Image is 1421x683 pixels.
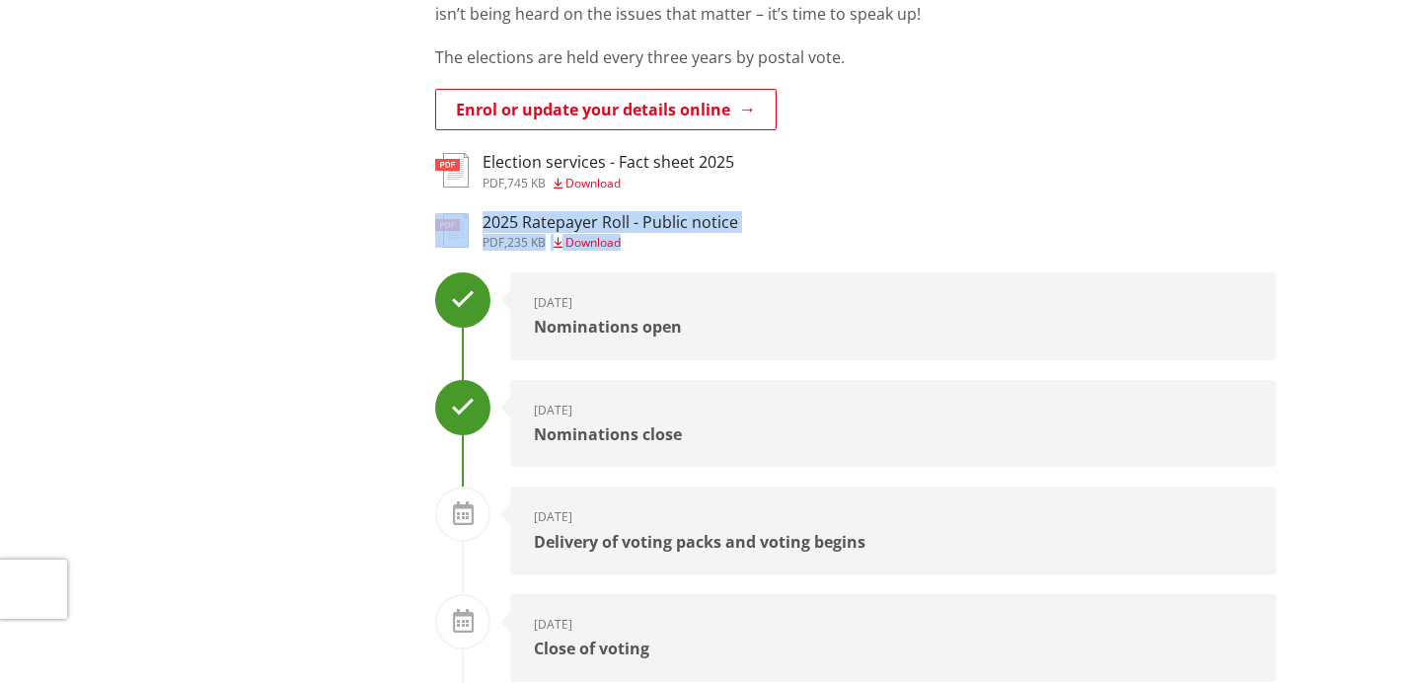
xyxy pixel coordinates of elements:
[435,153,734,189] a: Election services - Fact sheet 2025 pdf,745 KB Download
[483,237,738,249] div: ,
[435,213,738,249] a: 2025 Ratepayer Roll - Public notice pdf,235 KB Download
[435,45,1276,69] p: The elections are held every three years by postal vote.
[534,319,1252,337] div: Nominations open
[1330,600,1401,671] iframe: Messenger Launcher
[435,153,469,188] img: document-pdf.svg
[565,175,621,191] span: Download
[534,534,1252,552] div: Delivery of voting packs and voting begins
[565,234,621,251] span: Download
[483,178,734,190] div: ,
[435,487,490,542] div: To Do
[483,213,738,232] h3: 2025 Ratepayer Roll - Public notice
[435,594,490,649] div: To Do
[507,234,546,251] span: 235 KB
[507,175,546,191] span: 745 KB
[534,404,1252,417] div: [DATE]
[534,426,1252,444] div: Nominations close
[483,175,504,191] span: pdf
[435,272,490,328] div: Done
[534,641,1252,658] div: Close of voting
[534,510,1252,523] div: [DATE]
[534,296,1252,309] div: [DATE]
[534,618,1252,631] div: [DATE]
[483,153,734,172] h3: Election services - Fact sheet 2025
[435,213,469,248] img: document-pdf.svg
[483,234,504,251] span: pdf
[435,380,490,435] div: Done
[435,89,777,130] a: Enrol or update your details online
